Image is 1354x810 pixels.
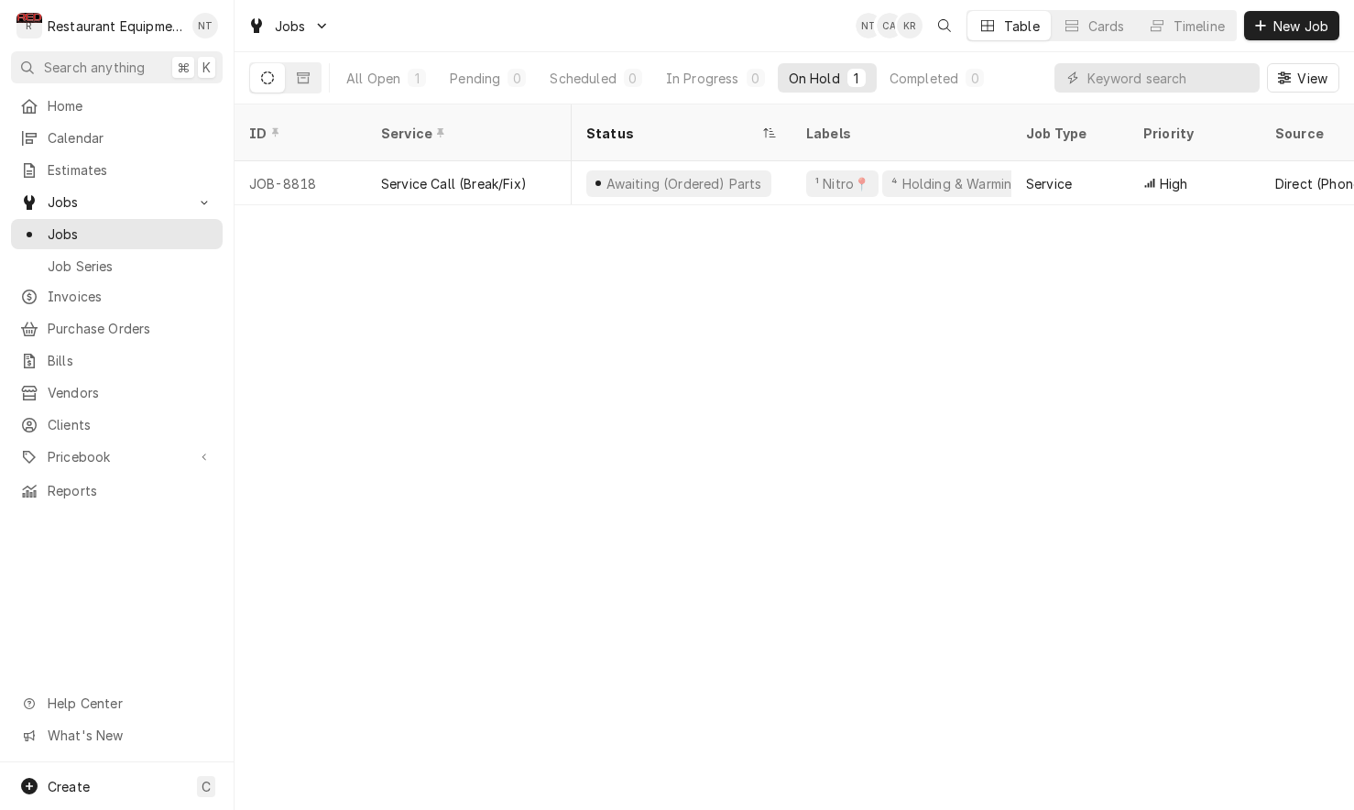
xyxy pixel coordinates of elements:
[192,13,218,38] div: NT
[586,124,759,143] div: Status
[511,69,522,88] div: 0
[1026,174,1072,193] div: Service
[11,345,223,376] a: Bills
[11,281,223,312] a: Invoices
[381,174,527,193] div: Service Call (Break/Fix)
[750,69,761,88] div: 0
[44,58,145,77] span: Search anything
[11,123,223,153] a: Calendar
[202,58,211,77] span: K
[1026,124,1114,143] div: Job Type
[1294,69,1331,88] span: View
[249,124,348,143] div: ID
[1270,16,1332,36] span: New Job
[11,251,223,281] a: Job Series
[48,481,213,500] span: Reports
[1267,63,1339,93] button: View
[275,16,306,36] span: Jobs
[890,174,1041,193] div: ⁴ Holding & Warming ♨️
[48,257,213,276] span: Job Series
[897,13,923,38] div: Kelli Robinette's Avatar
[48,779,90,794] span: Create
[16,13,42,38] div: R
[48,96,213,115] span: Home
[1244,11,1339,40] button: New Job
[930,11,959,40] button: Open search
[1088,16,1125,36] div: Cards
[411,69,422,88] div: 1
[16,13,42,38] div: Restaurant Equipment Diagnostics's Avatar
[1174,16,1225,36] div: Timeline
[48,694,212,713] span: Help Center
[48,192,186,212] span: Jobs
[48,224,213,244] span: Jobs
[48,319,213,338] span: Purchase Orders
[346,69,400,88] div: All Open
[877,13,902,38] div: Chrissy Adams's Avatar
[1143,124,1242,143] div: Priority
[1160,174,1188,193] span: High
[11,51,223,83] button: Search anything⌘K
[48,726,212,745] span: What's New
[11,91,223,121] a: Home
[450,69,500,88] div: Pending
[48,128,213,148] span: Calendar
[11,410,223,440] a: Clients
[890,69,958,88] div: Completed
[851,69,862,88] div: 1
[856,13,881,38] div: Nick Tussey's Avatar
[48,415,213,434] span: Clients
[11,155,223,185] a: Estimates
[11,688,223,718] a: Go to Help Center
[877,13,902,38] div: CA
[240,11,337,41] a: Go to Jobs
[48,447,186,466] span: Pricebook
[789,69,840,88] div: On Hold
[1087,63,1260,93] input: Keyword search
[48,16,182,36] div: Restaurant Equipment Diagnostics
[806,124,997,143] div: Labels
[628,69,639,88] div: 0
[48,287,213,306] span: Invoices
[192,13,218,38] div: Nick Tussey's Avatar
[969,69,980,88] div: 0
[813,174,871,193] div: ¹ Nitro📍
[235,161,366,205] div: JOB-8818
[897,13,923,38] div: KR
[11,442,223,472] a: Go to Pricebook
[11,720,223,750] a: Go to What's New
[381,124,553,143] div: Service
[1004,16,1040,36] div: Table
[11,476,223,506] a: Reports
[48,351,213,370] span: Bills
[550,69,616,88] div: Scheduled
[666,69,739,88] div: In Progress
[177,58,190,77] span: ⌘
[11,187,223,217] a: Go to Jobs
[856,13,881,38] div: NT
[11,378,223,408] a: Vendors
[604,174,763,193] div: Awaiting (Ordered) Parts
[11,313,223,344] a: Purchase Orders
[48,383,213,402] span: Vendors
[48,160,213,180] span: Estimates
[202,777,211,796] span: C
[11,219,223,249] a: Jobs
